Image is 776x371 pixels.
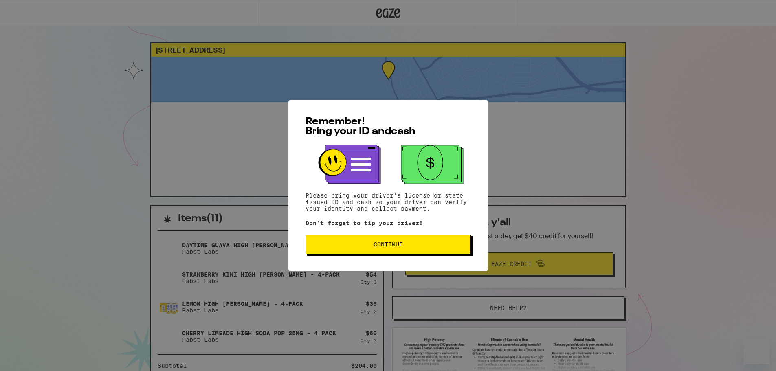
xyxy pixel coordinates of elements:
[306,220,471,226] p: Don't forget to tip your driver!
[306,117,415,136] span: Remember! Bring your ID and cash
[374,241,403,247] span: Continue
[306,235,471,254] button: Continue
[306,192,471,212] p: Please bring your driver's license or state issued ID and cash so your driver can verify your ide...
[743,338,769,364] iframe: Button to launch messaging window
